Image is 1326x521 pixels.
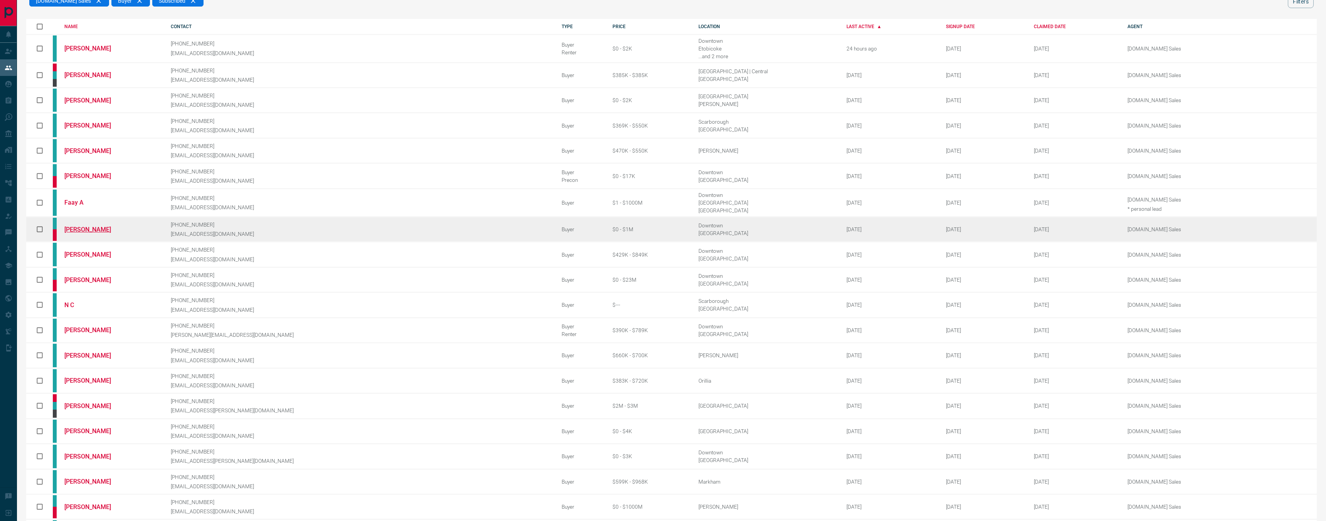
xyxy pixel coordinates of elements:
[946,226,1022,232] div: February 5th 2017, 3:05:14 PM
[946,428,1022,434] div: March 21st 2022, 4:20:31 PM
[613,226,687,232] div: $0 - $1M
[171,222,550,228] p: [PHONE_NUMBER]
[171,118,550,124] p: [PHONE_NUMBER]
[562,24,601,29] div: TYPE
[171,127,550,133] p: [EMAIL_ADDRESS][DOMAIN_NAME]
[64,301,122,309] a: N C
[53,319,57,342] div: condos.ca
[698,457,835,463] div: [GEOGRAPHIC_DATA]
[171,92,550,99] p: [PHONE_NUMBER]
[1034,123,1116,129] div: February 19th 2025, 6:01:48 PM
[846,504,934,510] div: [DATE]
[946,24,1022,29] div: SIGNUP DATE
[946,148,1022,154] div: April 1st 2021, 10:03:50 PM
[698,248,835,254] div: Downtown
[698,45,835,52] div: Etobicoke
[53,164,57,176] div: condos.ca
[53,410,57,417] div: mrloft.ca
[562,49,601,55] div: Renter
[946,302,1022,308] div: July 28th 2020, 11:39:31 PM
[946,403,1022,409] div: January 30th 2022, 1:57:07 AM
[171,77,550,83] p: [EMAIL_ADDRESS][DOMAIN_NAME]
[613,97,687,103] div: $0 - $2K
[64,199,122,206] a: Faay A
[562,453,601,459] div: Buyer
[846,378,934,384] div: [DATE]
[64,402,122,410] a: [PERSON_NAME]
[946,378,1022,384] div: February 20th 2019, 9:03:40 AM
[613,479,687,485] div: $599K - $968K
[64,71,122,79] a: [PERSON_NAME]
[562,403,601,409] div: Buyer
[613,302,687,308] div: $---
[698,273,835,279] div: Downtown
[171,449,550,455] p: [PHONE_NUMBER]
[171,424,550,430] p: [PHONE_NUMBER]
[171,508,550,514] p: [EMAIL_ADDRESS][DOMAIN_NAME]
[171,152,550,158] p: [EMAIL_ADDRESS][DOMAIN_NAME]
[613,148,687,154] div: $470K - $550K
[613,327,687,333] div: $390K - $789K
[846,403,934,409] div: [DATE]
[846,226,934,232] div: [DATE]
[53,89,57,112] div: condos.ca
[698,76,835,82] div: [GEOGRAPHIC_DATA]
[946,252,1022,258] div: December 14th 2022, 6:51:44 PM
[846,45,934,52] div: 24 hours ago
[1127,504,1224,510] p: [DOMAIN_NAME] Sales
[1034,252,1116,258] div: February 19th 2025, 9:52:26 PM
[64,147,122,155] a: [PERSON_NAME]
[1127,148,1224,154] p: [DOMAIN_NAME] Sales
[64,24,159,29] div: NAME
[698,192,835,198] div: Downtown
[171,272,550,278] p: [PHONE_NUMBER]
[698,101,835,107] div: [PERSON_NAME]
[64,427,122,435] a: [PERSON_NAME]
[1034,352,1116,358] div: February 19th 2025, 9:54:17 PM
[64,478,122,485] a: [PERSON_NAME]
[171,231,550,237] p: [EMAIL_ADDRESS][DOMAIN_NAME]
[846,173,934,179] div: [DATE]
[171,204,550,210] p: [EMAIL_ADDRESS][DOMAIN_NAME]
[1034,200,1116,206] div: September 24th 2025, 3:40:37 PM
[698,207,835,213] div: [GEOGRAPHIC_DATA]
[171,143,550,149] p: [PHONE_NUMBER]
[171,458,550,464] p: [EMAIL_ADDRESS][PERSON_NAME][DOMAIN_NAME]
[171,195,550,201] p: [PHONE_NUMBER]
[53,243,57,266] div: condos.ca
[613,123,687,129] div: $369K - $550K
[698,281,835,287] div: [GEOGRAPHIC_DATA]
[1127,302,1224,308] p: [DOMAIN_NAME] Sales
[1034,504,1116,510] div: July 4th 2025, 3:30:47 PM
[53,280,57,291] div: property.ca
[1127,378,1224,384] p: [DOMAIN_NAME] Sales
[1034,302,1116,308] div: February 19th 2025, 6:49:39 PM
[1034,327,1116,333] div: February 19th 2025, 6:18:53 PM
[698,24,835,29] div: LOCATION
[171,348,550,354] p: [PHONE_NUMBER]
[171,40,550,47] p: [PHONE_NUMBER]
[846,302,934,308] div: [DATE]
[1127,453,1224,459] p: [DOMAIN_NAME] Sales
[946,72,1022,78] div: October 30th 2020, 4:27:28 PM
[1127,403,1224,409] p: [DOMAIN_NAME] Sales
[64,276,122,284] a: [PERSON_NAME]
[64,172,122,180] a: [PERSON_NAME]
[846,200,934,206] div: [DATE]
[1034,72,1116,78] div: February 19th 2025, 7:16:35 PM
[946,97,1022,103] div: May 25th 2018, 6:57:57 AM
[613,72,687,78] div: $385K - $385K
[53,344,57,367] div: condos.ca
[53,64,57,71] div: property.ca
[946,479,1022,485] div: November 3rd 2022, 11:51:15 AM
[613,24,687,29] div: PRICE
[53,79,57,87] div: mrloft.ca
[946,504,1022,510] div: May 13th 2020, 1:49:05 AM
[171,483,550,489] p: [EMAIL_ADDRESS][DOMAIN_NAME]
[698,331,835,337] div: [GEOGRAPHIC_DATA]
[698,230,835,236] div: [GEOGRAPHIC_DATA]
[1127,24,1317,29] div: AGENT
[613,428,687,434] div: $0 - $4K
[846,123,934,129] div: [DATE]
[698,200,835,206] div: [GEOGRAPHIC_DATA]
